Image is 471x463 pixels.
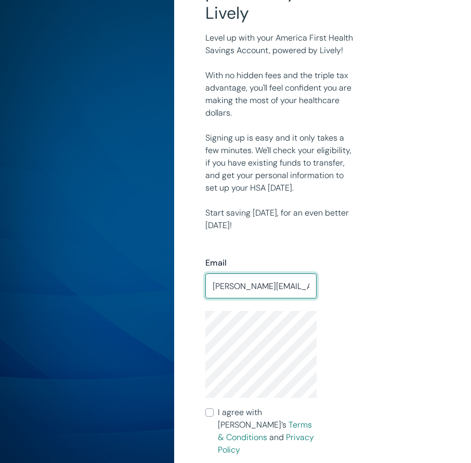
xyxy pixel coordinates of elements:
p: With no hidden fees and the triple tax advantage, you'll feel confident you are making the most o... [205,69,358,119]
p: Level up with your America First Health Savings Account, powered by Lively! [205,32,358,57]
p: Start saving [DATE], for an even better [DATE]! [205,207,358,232]
label: Email [205,257,227,269]
p: Signing up is easy and it only takes a few minutes. We'll check your eligibility, if you have exi... [205,132,358,194]
span: I agree with [PERSON_NAME]’s and [218,406,316,456]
